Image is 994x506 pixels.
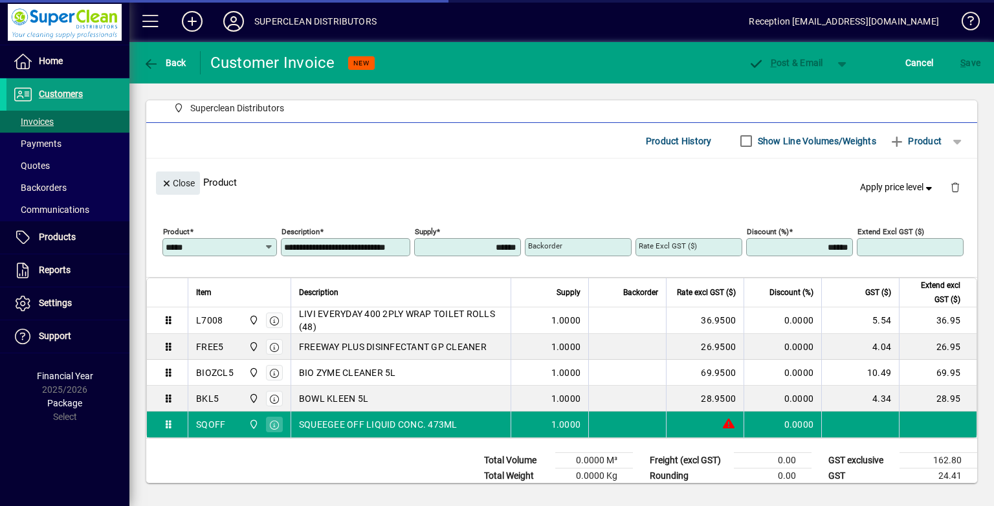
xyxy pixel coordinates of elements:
[674,340,736,353] div: 26.9500
[899,386,977,412] td: 28.95
[960,52,980,73] span: ave
[639,241,697,250] mat-label: Rate excl GST ($)
[899,334,977,360] td: 26.95
[129,51,201,74] app-page-header-button: Back
[674,314,736,327] div: 36.9500
[415,227,436,236] mat-label: Supply
[245,313,260,327] span: Superclean Distributors
[744,307,821,334] td: 0.0000
[6,155,129,177] a: Quotes
[13,138,61,149] span: Payments
[865,285,891,300] span: GST ($)
[771,58,777,68] span: P
[196,285,212,300] span: Item
[907,278,960,307] span: Extend excl GST ($)
[957,51,984,74] button: Save
[478,468,555,484] td: Total Weight
[643,453,734,468] td: Freight (excl GST)
[171,10,213,33] button: Add
[13,160,50,171] span: Quotes
[940,171,971,203] button: Delete
[734,468,812,484] td: 0.00
[821,334,899,360] td: 4.04
[6,111,129,133] a: Invoices
[748,58,823,68] span: ost & Email
[821,360,899,386] td: 10.49
[899,307,977,334] td: 36.95
[551,366,581,379] span: 1.0000
[196,392,219,405] div: BKL5
[744,360,821,386] td: 0.0000
[282,227,320,236] mat-label: Description
[39,56,63,66] span: Home
[749,11,939,32] div: Reception [EMAIL_ADDRESS][DOMAIN_NAME]
[883,129,948,153] button: Product
[900,453,977,468] td: 162.80
[140,51,190,74] button: Back
[161,173,195,194] span: Close
[47,398,82,408] span: Package
[299,392,368,405] span: BOWL KLEEN 5L
[643,468,734,484] td: Rounding
[902,51,937,74] button: Cancel
[674,366,736,379] div: 69.9500
[623,285,658,300] span: Backorder
[196,418,225,431] div: SQOFF
[353,59,370,67] span: NEW
[555,453,633,468] td: 0.0000 M³
[821,386,899,412] td: 4.34
[196,366,234,379] div: BIOZCL5
[860,181,935,194] span: Apply price level
[960,58,966,68] span: S
[6,177,129,199] a: Backorders
[769,285,813,300] span: Discount (%)
[551,314,581,327] span: 1.0000
[674,392,736,405] div: 28.9500
[6,320,129,353] a: Support
[734,453,812,468] td: 0.00
[163,227,190,236] mat-label: Product
[156,171,200,195] button: Close
[646,131,712,151] span: Product History
[6,287,129,320] a: Settings
[899,360,977,386] td: 69.95
[299,366,396,379] span: BIO ZYME CLEANER 5L
[6,133,129,155] a: Payments
[551,392,581,405] span: 1.0000
[168,100,289,116] span: Superclean Distributors
[822,453,900,468] td: GST exclusive
[196,340,223,353] div: FREE5
[6,45,129,78] a: Home
[196,314,223,327] div: L7008
[822,468,900,484] td: GST
[557,285,580,300] span: Supply
[13,116,54,127] span: Invoices
[143,58,186,68] span: Back
[299,307,503,333] span: LIVI EVERYDAY 400 2PLY WRAP TOILET ROLLS (48)
[821,307,899,334] td: 5.54
[551,340,581,353] span: 1.0000
[857,227,924,236] mat-label: Extend excl GST ($)
[210,52,335,73] div: Customer Invoice
[478,453,555,468] td: Total Volume
[641,129,717,153] button: Product History
[190,102,284,115] span: Superclean Distributors
[744,334,821,360] td: 0.0000
[6,199,129,221] a: Communications
[900,468,977,484] td: 24.41
[952,3,978,45] a: Knowledge Base
[146,159,977,206] div: Product
[677,285,736,300] span: Rate excl GST ($)
[245,391,260,406] span: Superclean Distributors
[254,11,377,32] div: SUPERCLEAN DISTRIBUTORS
[39,298,72,308] span: Settings
[905,52,934,73] span: Cancel
[39,265,71,275] span: Reports
[744,412,821,437] td: 0.0000
[889,131,942,151] span: Product
[153,177,203,188] app-page-header-button: Close
[744,386,821,412] td: 0.0000
[6,254,129,287] a: Reports
[940,181,971,193] app-page-header-button: Delete
[755,135,876,148] label: Show Line Volumes/Weights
